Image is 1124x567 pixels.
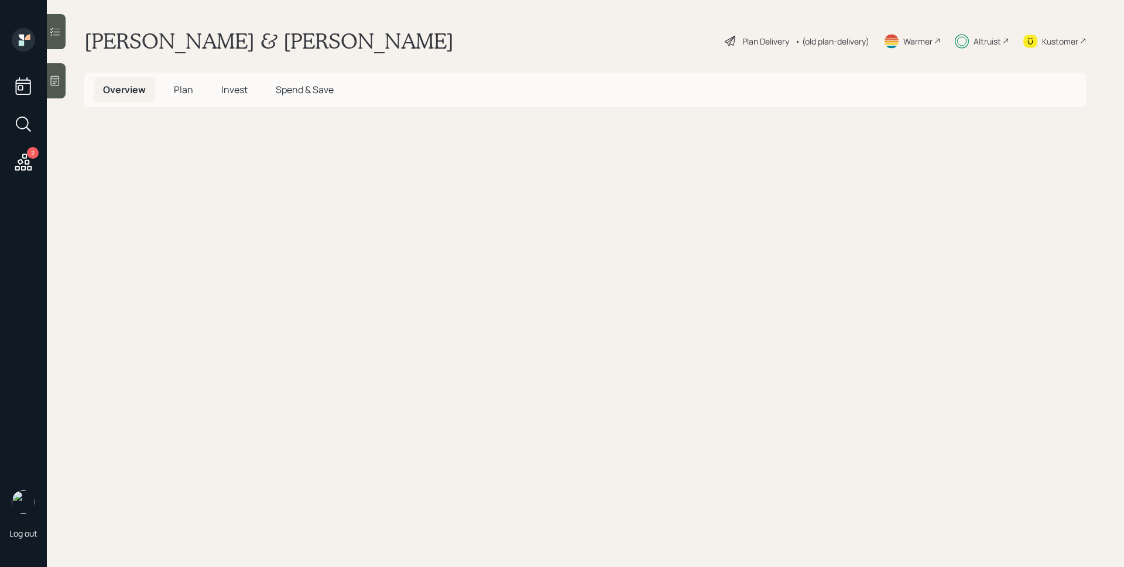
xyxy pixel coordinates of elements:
[103,83,146,96] span: Overview
[1042,35,1078,47] div: Kustomer
[974,35,1001,47] div: Altruist
[12,490,35,514] img: james-distasi-headshot.png
[174,83,193,96] span: Plan
[9,528,37,539] div: Log out
[276,83,334,96] span: Spend & Save
[795,35,869,47] div: • (old plan-delivery)
[742,35,789,47] div: Plan Delivery
[84,28,454,54] h1: [PERSON_NAME] & [PERSON_NAME]
[221,83,248,96] span: Invest
[903,35,933,47] div: Warmer
[27,147,39,159] div: 2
